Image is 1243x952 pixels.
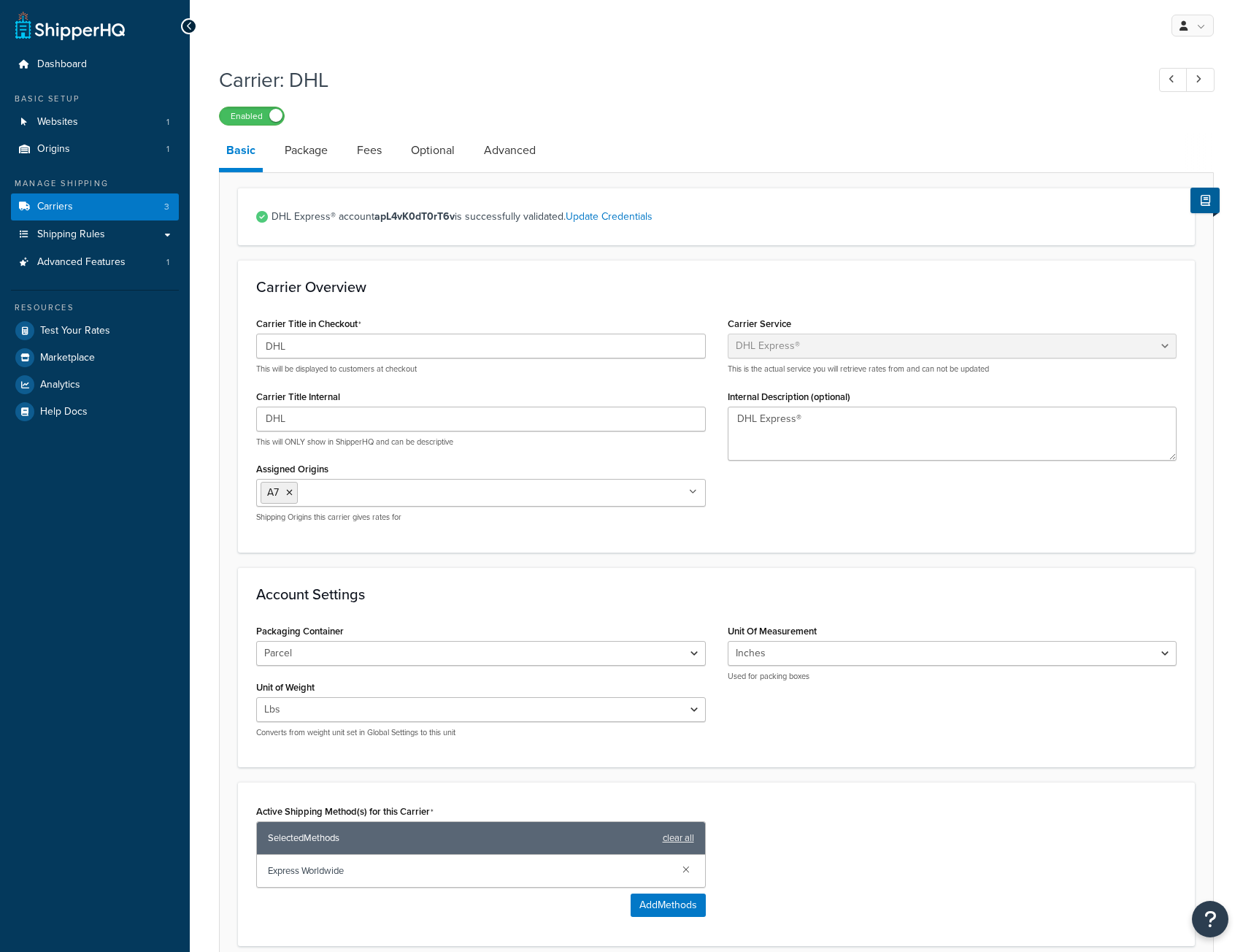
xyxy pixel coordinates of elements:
span: Websites [37,116,78,128]
span: Marketplace [40,352,95,364]
button: AddMethods [631,894,706,917]
span: Origins [37,143,70,156]
a: Test Your Rates [11,318,179,344]
a: Shipping Rules [11,221,179,248]
textarea: DHL Express® [728,407,1177,461]
label: Packaging Container [256,626,344,637]
label: Assigned Origins [256,464,328,475]
label: Enabled [220,107,284,125]
label: Carrier Service [728,318,791,329]
span: 3 [164,201,169,213]
div: Manage Shipping [11,177,179,190]
a: Dashboard [11,51,179,78]
p: Used for packing boxes [728,671,1177,682]
span: Analytics [40,379,80,391]
a: Update Credentials [566,209,653,224]
span: Advanced Features [37,256,126,269]
a: Previous Record [1159,68,1188,92]
li: Origins [11,136,179,163]
a: Next Record [1186,68,1215,92]
h3: Account Settings [256,586,1177,602]
a: Package [277,133,335,168]
span: Selected Methods [268,828,655,848]
label: Carrier Title in Checkout [256,318,361,330]
a: Analytics [11,372,179,398]
a: Help Docs [11,399,179,425]
li: Advanced Features [11,249,179,276]
a: Advanced [477,133,543,168]
p: This will ONLY show in ShipperHQ and can be descriptive [256,437,706,448]
p: Shipping Origins this carrier gives rates for [256,512,706,523]
a: Origins1 [11,136,179,163]
p: This is the actual service you will retrieve rates from and can not be updated [728,364,1177,375]
label: Internal Description (optional) [728,391,850,402]
div: Basic Setup [11,93,179,105]
a: Marketplace [11,345,179,371]
button: Open Resource Center [1192,901,1228,937]
a: Websites1 [11,109,179,136]
span: Express Worldwide [268,861,671,881]
span: Test Your Rates [40,325,110,337]
p: Converts from weight unit set in Global Settings to this unit [256,727,706,738]
a: Basic [219,133,263,172]
p: This will be displayed to customers at checkout [256,364,706,375]
li: Carriers [11,193,179,220]
span: A7 [267,485,279,500]
a: Carriers3 [11,193,179,220]
a: Optional [404,133,462,168]
span: DHL Express® account is successfully validated. [272,207,1177,227]
strong: apL4vK0dT0rT6v [374,209,455,224]
a: Fees [350,133,389,168]
span: Shipping Rules [37,229,105,241]
h3: Carrier Overview [256,279,1177,295]
a: Advanced Features1 [11,249,179,276]
span: Help Docs [40,406,88,418]
label: Unit Of Measurement [728,626,817,637]
span: Dashboard [37,58,87,71]
span: 1 [166,116,169,128]
li: Websites [11,109,179,136]
label: Active Shipping Method(s) for this Carrier [256,806,434,818]
span: 1 [166,256,169,269]
label: Unit of Weight [256,682,315,693]
a: clear all [663,828,694,848]
label: Carrier Title Internal [256,391,340,402]
span: 1 [166,143,169,156]
button: Show Help Docs [1190,188,1220,213]
h1: Carrier: DHL [219,66,1132,94]
div: Resources [11,302,179,314]
span: Carriers [37,201,73,213]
